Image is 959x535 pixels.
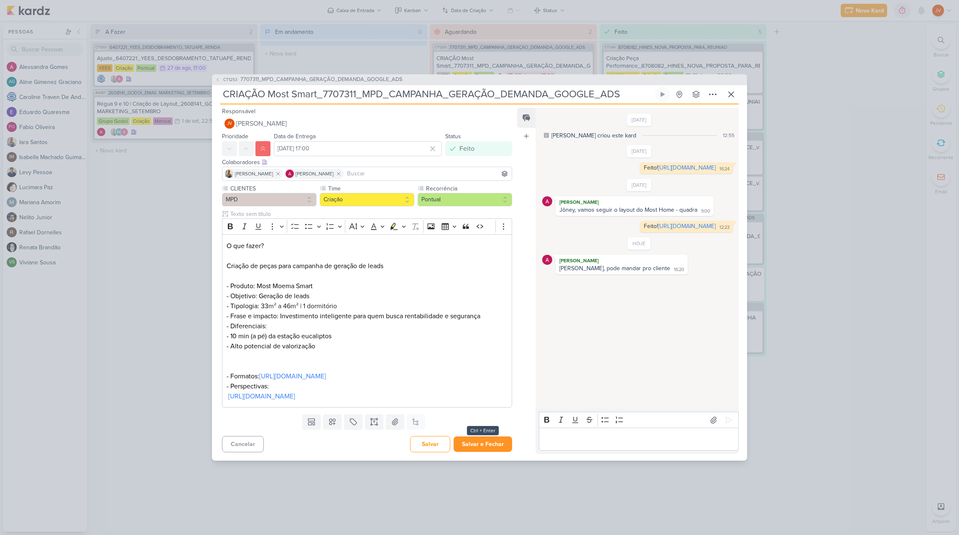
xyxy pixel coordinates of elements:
label: Data de Entrega [274,133,316,140]
div: Ctrl + Enter [467,426,499,435]
a: [URL][DOMAIN_NAME] [259,372,326,380]
div: 9:00 [701,208,710,215]
div: 16:24 [719,166,729,172]
span: [PERSON_NAME] [236,119,287,129]
div: [PERSON_NAME] criou este kard [551,131,636,140]
label: Prioridade [222,133,248,140]
label: Time [327,184,414,193]
button: Feito [445,141,512,156]
img: Iara Santos [225,170,233,178]
label: Responsável [222,108,255,115]
span: m² a 46m² | 1 dormitório [268,302,337,310]
span: 7707311_MPD_CAMPANHA_GERAÇÃO_DEMANDA_GOOGLE_ADS [240,76,403,84]
button: Cancelar [222,436,264,452]
div: Editor editing area: main [539,428,739,451]
span: CT1253 [222,76,239,83]
img: Alessandra Gomes [542,196,552,206]
span: [PERSON_NAME] [296,170,334,177]
label: Status [445,133,461,140]
input: Buscar [345,169,510,179]
div: Editor editing area: main [222,234,512,408]
div: 12:55 [723,132,735,139]
button: Criação [320,193,414,206]
div: Editor toolbar [222,218,512,235]
p: JV [227,122,232,126]
input: Select a date [274,141,442,156]
button: Salvar [410,436,450,452]
div: Ligar relógio [659,91,666,98]
button: Salvar e Fechar [454,436,512,452]
button: JV [PERSON_NAME] [222,116,512,131]
div: [PERSON_NAME], pode mandar pro cliente [559,265,670,272]
button: MPD [222,193,316,206]
img: Alessandra Gomes [542,255,552,265]
img: Alessandra Gomes [286,170,294,178]
div: 12:23 [719,224,729,231]
label: Recorrência [425,184,512,193]
div: Colaboradores [222,158,512,167]
button: CT1253 7707311_MPD_CAMPANHA_GERAÇÃO_DEMANDA_GOOGLE_ADS [215,76,403,84]
p: O que fazer? Criação de peças para campanha de geração de leads - Produto: Most Moema Smart - Obj... [227,241,508,311]
div: Feito! [644,164,716,171]
a: [URL][DOMAIN_NAME] [658,223,716,230]
div: 16:20 [674,266,684,273]
span: [PERSON_NAME] [235,170,273,177]
input: Kard Sem Título [220,87,653,102]
label: CLIENTES [230,184,316,193]
p: - Formatos: - Perspectivas: [227,361,508,401]
div: [PERSON_NAME] [557,198,712,206]
a: [URL][DOMAIN_NAME] [658,164,716,171]
button: Pontual [418,193,512,206]
div: Editor toolbar [539,412,739,428]
p: - Frase e impacto: Investimento inteligente para quem busca rentabilidade e segurança - Diferenci... [227,311,508,351]
div: Feito [459,144,474,154]
div: Joney Viana [224,119,235,129]
div: Jôney, vamos seguir o layout do Most Home - quadra [559,206,697,213]
div: Feito! [644,223,716,230]
div: [PERSON_NAME] [557,256,686,265]
a: [URL][DOMAIN_NAME] [228,392,295,401]
input: Texto sem título [229,210,512,218]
